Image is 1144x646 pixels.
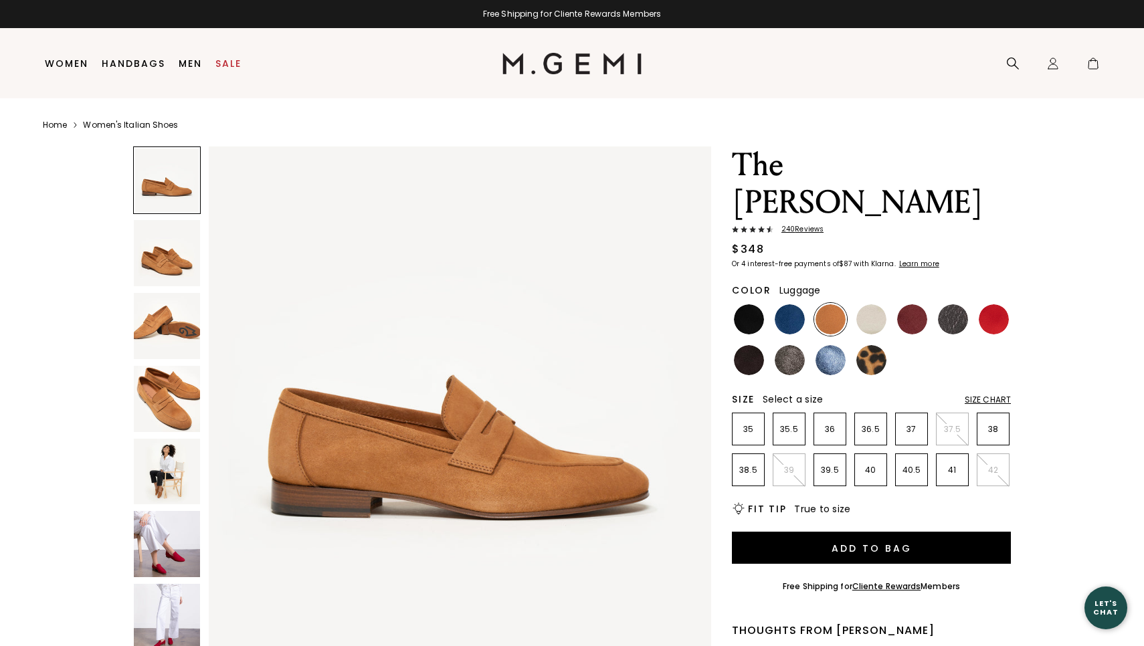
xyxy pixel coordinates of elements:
a: Men [179,58,202,69]
img: Luggage [816,304,846,334]
img: Cocoa [775,345,805,375]
img: M.Gemi [502,53,642,74]
p: 40.5 [896,465,927,475]
img: Sapphire [816,345,846,375]
img: Burgundy [897,304,927,334]
img: The Sacca Donna [134,439,200,505]
p: 42 [977,465,1009,475]
p: 35.5 [773,424,805,435]
a: Women's Italian Shoes [83,120,178,130]
p: 37.5 [937,424,968,435]
p: 37 [896,424,927,435]
klarna-placement-style-body: Or 4 interest-free payments of [732,259,839,269]
klarna-placement-style-body: with Klarna [854,259,897,269]
div: $348 [732,241,764,257]
p: 38 [977,424,1009,435]
img: Navy [775,304,805,334]
h1: The [PERSON_NAME] [732,146,1011,221]
p: 36 [814,424,846,435]
a: 240Reviews [732,225,1011,236]
div: Thoughts from [PERSON_NAME] [732,623,1011,639]
h2: Color [732,285,771,296]
img: The Sacca Donna [134,366,200,432]
p: 40 [855,465,886,475]
h2: Size [732,394,755,405]
a: Cliente Rewards [852,580,921,592]
img: Sunset Red [979,304,1009,334]
h2: Fit Tip [748,504,786,514]
a: Handbags [102,58,165,69]
span: Select a size [763,393,823,406]
span: 240 Review s [773,225,824,233]
img: Light Oatmeal [856,304,886,334]
p: 41 [937,465,968,475]
a: Women [45,58,88,69]
p: 38.5 [733,465,764,475]
p: 35 [733,424,764,435]
klarna-placement-style-amount: $87 [839,259,852,269]
div: Let's Chat [1084,599,1127,616]
klarna-placement-style-cta: Learn more [899,259,939,269]
p: 39 [773,465,805,475]
div: Size Chart [965,395,1011,405]
span: Luggage [779,284,821,297]
p: 36.5 [855,424,886,435]
img: The Sacca Donna [134,220,200,286]
div: Free Shipping for Members [783,581,960,592]
img: The Sacca Donna [134,511,200,577]
a: Learn more [898,260,939,268]
a: Home [43,120,67,130]
span: True to size [794,502,850,516]
button: Add to Bag [732,532,1011,564]
img: Black [734,304,764,334]
img: Leopard [856,345,886,375]
img: Dark Chocolate [734,345,764,375]
img: The Sacca Donna [134,293,200,359]
a: Sale [215,58,242,69]
p: 39.5 [814,465,846,475]
img: Dark Gunmetal [938,304,968,334]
